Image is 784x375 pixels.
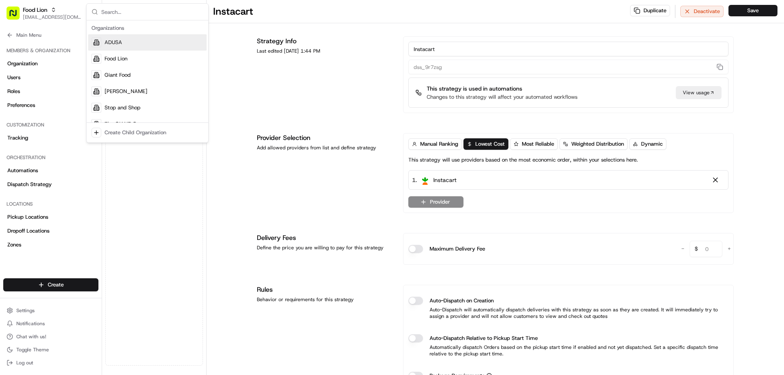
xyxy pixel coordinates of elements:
div: 1 . [412,175,457,184]
span: Pickup Locations [7,213,48,221]
p: This strategy is used in automations [427,84,577,93]
h1: Delivery Fees [257,233,393,243]
a: View usage [676,86,722,99]
span: Create [48,281,64,288]
img: profile_instacart_ahold_partner.png [420,175,430,185]
button: Notifications [3,318,98,329]
button: Provider [408,196,463,208]
span: Tracking [7,134,28,142]
button: Food Lion[EMAIL_ADDRESS][DOMAIN_NAME] [3,3,85,23]
label: Auto-Dispatch Relative to Pickup Start Time [430,334,538,342]
span: Giant Food [105,71,131,79]
span: Stop and Shop [105,104,140,111]
span: Lowest Cost [475,140,505,148]
span: Dispatch Strategy [7,181,52,188]
span: Settings [16,307,35,314]
span: [PERSON_NAME] [105,88,147,95]
p: Automatically dispatch Orders based on the pickup start time if enabled and not yet dispatched. S... [408,344,728,357]
button: Chat with us! [3,331,98,342]
span: Weighted Distribution [571,140,624,148]
span: Manual Ranking [420,140,458,148]
span: Food Lion [105,55,127,62]
a: Dispatch Strategy [3,178,98,191]
div: Define the price you are willing to pay for this strategy [257,244,393,251]
button: Lowest Cost [463,138,508,150]
button: Main Menu [3,29,98,41]
span: Preferences [7,102,35,109]
span: Organization [7,60,38,67]
h1: Strategy Info [257,36,393,46]
a: Tracking [3,131,98,144]
button: Settings [3,305,98,316]
p: This strategy will use providers based on the most economic order, within your selections here. [408,156,638,164]
a: Automations [3,164,98,177]
span: ADUSA [105,39,122,46]
span: Chat with us! [16,333,46,340]
h1: Instacart [213,5,253,18]
a: Roles [3,85,98,98]
label: Auto-Dispatch on Creation [430,297,494,305]
p: Auto-Dispatch will automatically dispatch deliveries with this strategy as soon as they are creat... [408,306,728,320]
div: Add allowed providers from list and define strategy [257,144,393,151]
span: Zones [7,241,21,249]
button: Toggle Theme [3,344,98,355]
div: Members & Organization [3,44,98,57]
span: Toggle Theme [16,346,49,353]
input: Search... [101,4,203,20]
span: Roles [7,88,20,95]
div: Organizations [88,22,207,34]
p: Changes to this strategy will affect your automated workflows [427,93,577,101]
div: Orchestration [3,151,98,164]
h1: Provider Selection [257,133,393,143]
a: Pickup Locations [3,211,98,224]
a: Users [3,71,98,84]
span: Main Menu [16,32,41,38]
button: Manual Ranking [408,138,462,150]
button: Most Reliable [510,138,558,150]
div: Customization [3,118,98,131]
span: The GIANT Company [105,120,156,128]
a: Zones [3,238,98,251]
span: Most Reliable [522,140,554,148]
label: Maximum Delivery Fee [430,245,485,253]
button: Duplicate [630,5,670,16]
div: Last edited [DATE] 1:44 PM [257,48,393,54]
h1: Rules [257,285,393,295]
button: Create [3,278,98,291]
span: Dynamic [641,140,663,148]
a: Organization [3,57,98,70]
span: Automations [7,167,38,174]
span: Dropoff Locations [7,227,49,235]
span: Log out [16,359,33,366]
div: Behavior or requirements for this strategy [257,296,393,303]
button: Save [728,5,777,16]
button: Deactivate [680,6,724,17]
span: Instacart [433,176,457,184]
span: $ [691,242,701,258]
button: Dynamic [629,138,666,150]
a: Dropoff Locations [3,224,98,237]
button: Weighted Distribution [559,138,628,150]
div: Suggestions [87,20,208,142]
span: Users [7,74,20,81]
button: [EMAIL_ADDRESS][DOMAIN_NAME] [23,14,81,20]
button: Log out [3,357,98,368]
button: Food Lion [23,6,47,14]
a: Preferences [3,99,98,112]
div: Create Child Organization [105,129,166,136]
div: Locations [3,197,98,211]
span: Notifications [16,320,45,327]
